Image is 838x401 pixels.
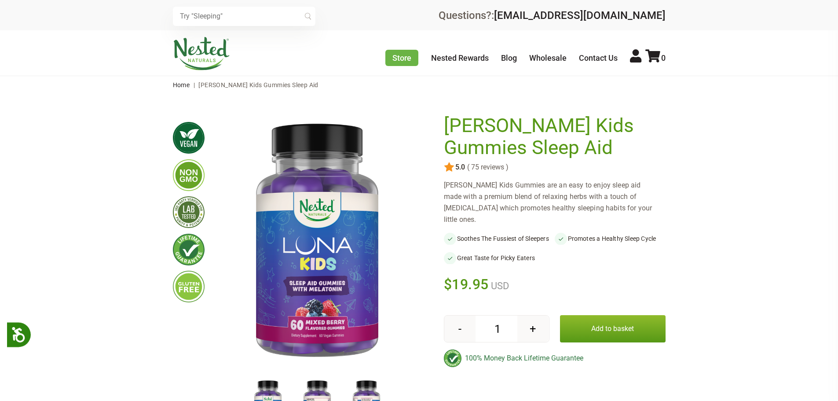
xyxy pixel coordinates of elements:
[661,53,666,63] span: 0
[191,81,197,88] span: |
[173,196,205,228] img: thirdpartytested
[465,163,509,171] span: ( 75 reviews )
[173,76,666,94] nav: breadcrumbs
[489,280,509,291] span: USD
[198,81,318,88] span: [PERSON_NAME] Kids Gummies Sleep Aid
[173,271,205,302] img: glutenfree
[444,252,555,264] li: Great Taste for Picky Eaters
[555,232,666,245] li: Promotes a Healthy Sleep Cycle
[444,232,555,245] li: Soothes The Fussiest of Sleepers
[173,37,230,70] img: Nested Naturals
[444,115,661,158] h1: [PERSON_NAME] Kids Gummies Sleep Aid
[494,9,666,22] a: [EMAIL_ADDRESS][DOMAIN_NAME]
[439,10,666,21] div: Questions?:
[385,50,418,66] a: Store
[454,163,465,171] span: 5.0
[560,315,666,342] button: Add to basket
[173,234,205,265] img: lifetimeguarantee
[444,349,461,367] img: badge-lifetimeguarantee-color.svg
[444,275,489,294] span: $19.95
[219,115,416,371] img: Luna Kids Gummies Sleep Aid
[529,53,567,63] a: Wholesale
[173,81,190,88] a: Home
[173,122,205,154] img: vegan
[431,53,489,63] a: Nested Rewards
[444,162,454,173] img: star.svg
[579,53,618,63] a: Contact Us
[173,7,315,26] input: Try "Sleeping"
[444,349,666,367] div: 100% Money Back Lifetime Guarantee
[173,159,205,191] img: gmofree
[444,180,666,225] div: [PERSON_NAME] Kids Gummies are an easy to enjoy sleep aid made with a premium blend of relaxing h...
[645,53,666,63] a: 0
[444,316,476,342] button: -
[501,53,517,63] a: Blog
[517,316,549,342] button: +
